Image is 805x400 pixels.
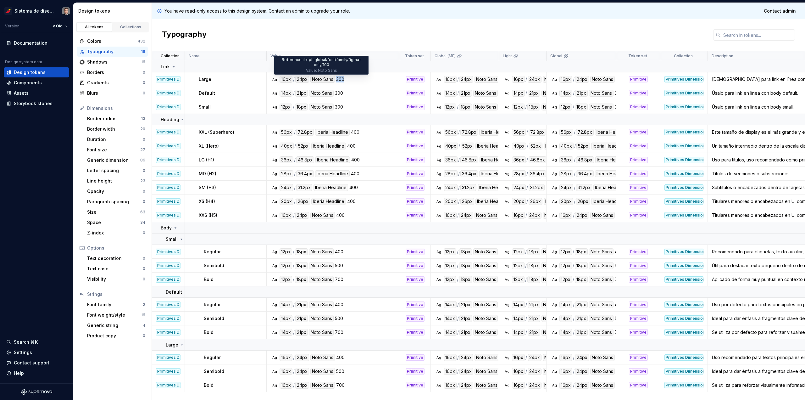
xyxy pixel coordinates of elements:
[199,104,211,110] p: Small
[199,90,215,96] p: Default
[199,76,211,82] p: Large
[295,90,308,97] div: 21px
[512,129,526,136] div: 56px
[85,331,148,341] a: Product copy0
[164,8,350,14] p: You have read-only access to this design system. Contact an admin to upgrade your role.
[280,76,292,83] div: 16px
[525,104,527,110] div: /
[87,69,143,76] div: Borders
[140,147,145,152] div: 27
[87,126,140,132] div: Border width
[14,80,42,86] div: Components
[504,249,509,254] div: Ag
[504,171,509,176] div: Ag
[541,90,566,97] div: Noto Sans
[576,129,594,136] div: 72.8px
[458,129,460,136] div: /
[436,355,441,360] div: Ag
[310,76,335,83] div: Noto Sans
[14,40,47,46] div: Documentation
[143,277,145,282] div: 0
[87,48,141,55] div: Typography
[406,90,425,96] div: Primitive
[436,91,441,96] div: Ag
[141,49,145,54] div: 19
[436,213,441,218] div: Ag
[552,330,557,335] div: Ag
[87,333,143,339] div: Product copy
[436,185,441,190] div: Ag
[4,99,69,109] a: Storybook stories
[87,59,141,65] div: Shadows
[504,277,509,282] div: Ag
[552,157,557,162] div: Ag
[4,368,69,378] button: Help
[85,300,148,310] a: Font family2
[189,54,200,59] p: Name
[87,167,143,174] div: Letter spacing
[526,129,528,136] div: /
[436,157,441,162] div: Ag
[87,147,140,153] div: Font size
[87,105,145,111] div: Dimensions
[87,276,143,282] div: Visibility
[436,144,441,149] div: Ag
[272,91,277,96] div: Ag
[444,129,458,136] div: 56px
[503,54,512,59] p: Light
[444,76,457,83] div: 16px
[405,54,424,59] p: Token set
[436,263,441,268] div: Ag
[436,316,441,321] div: Ag
[4,7,12,15] img: 55604660-494d-44a9-beb2-692398e9940a.png
[297,143,310,149] div: 52px
[272,302,277,307] div: Ag
[140,220,145,225] div: 34
[664,76,703,82] div: Primitives Dimension (0.1)
[272,249,277,254] div: Ag
[479,129,514,136] div: Iberia Headline
[628,54,647,59] p: Token set
[161,64,170,70] p: Link
[77,36,148,46] a: Colors432
[527,104,540,110] div: 18px
[504,199,509,204] div: Ag
[87,115,141,122] div: Border radius
[311,143,346,149] div: Iberia Headline
[552,249,557,254] div: Ag
[156,76,180,82] div: Primitives Dimension (0.1)
[294,143,296,149] div: /
[436,249,441,254] div: Ag
[77,78,148,88] a: Gradients0
[85,228,148,238] a: Z-index0
[528,76,541,83] div: 24px
[14,339,38,345] div: Search ⌘K
[1,4,72,18] button: Sistema de diseño IberiaJulio Reyes
[87,266,143,272] div: Text case
[552,91,557,96] div: Ag
[199,129,234,135] p: XXL (Superhero)
[143,323,145,328] div: 4
[552,144,557,149] div: Ag
[85,155,148,165] a: Generic dimension86
[475,143,510,149] div: Iberia Headline
[85,145,148,155] a: Font size27
[87,90,143,96] div: Blurs
[573,90,575,97] div: /
[436,77,441,82] div: Ag
[664,90,703,96] div: Primitives Dimension (0.1)
[293,76,295,83] div: /
[141,313,145,318] div: 16
[87,199,143,205] div: Paragraph spacing
[457,104,458,110] div: /
[272,369,277,374] div: Ag
[5,59,42,65] div: Design system data
[294,129,296,136] div: /
[575,90,588,97] div: 21px
[156,90,180,96] div: Primitives Dimension (0.1)
[143,266,145,271] div: 0
[615,104,623,110] div: 300
[559,129,573,136] div: 56px
[293,90,295,97] div: /
[436,277,441,282] div: Ag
